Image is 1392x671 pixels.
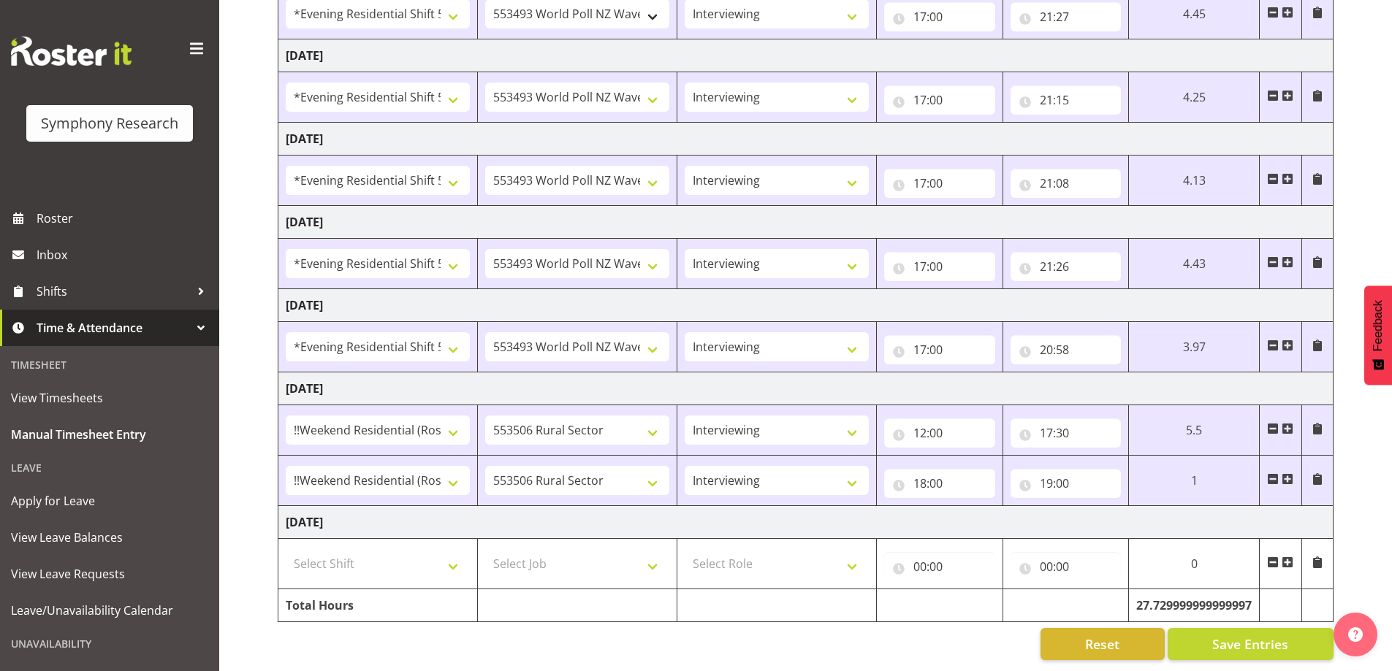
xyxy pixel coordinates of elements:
span: View Timesheets [11,387,208,409]
a: Apply for Leave [4,483,216,519]
input: Click to select... [1011,169,1122,198]
td: 5.5 [1129,405,1260,456]
span: Time & Attendance [37,317,190,339]
button: Reset [1041,628,1165,660]
input: Click to select... [1011,85,1122,115]
span: Reset [1085,634,1119,653]
div: Leave [4,453,216,483]
td: Total Hours [278,589,478,622]
input: Click to select... [1011,252,1122,281]
td: [DATE] [278,506,1334,539]
input: Click to select... [1011,2,1122,31]
td: [DATE] [278,123,1334,156]
a: View Timesheets [4,380,216,416]
span: View Leave Requests [11,563,208,585]
a: View Leave Requests [4,556,216,592]
input: Click to select... [884,335,995,364]
span: Save Entries [1212,634,1288,653]
a: Manual Timesheet Entry [4,416,216,453]
img: Rosterit website logo [11,37,132,66]
td: [DATE] [278,289,1334,322]
a: Leave/Unavailability Calendar [4,592,216,629]
td: [DATE] [278,39,1334,72]
span: Manual Timesheet Entry [11,423,208,445]
td: 27.729999999999997 [1129,589,1260,622]
td: 4.25 [1129,72,1260,123]
input: Click to select... [884,169,995,198]
input: Click to select... [1011,469,1122,498]
td: 4.13 [1129,156,1260,206]
span: Roster [37,207,212,229]
input: Click to select... [884,85,995,115]
button: Feedback - Show survey [1364,285,1392,385]
input: Click to select... [884,252,995,281]
input: Click to select... [1011,335,1122,364]
input: Click to select... [884,2,995,31]
td: 0 [1129,539,1260,589]
span: Feedback [1372,300,1385,351]
div: Symphony Research [41,112,178,134]
div: Unavailability [4,629,216,659]
span: Inbox [37,244,212,266]
td: 1 [1129,456,1260,506]
span: Shifts [37,280,190,302]
input: Click to select... [884,418,995,448]
button: Save Entries [1168,628,1334,660]
input: Click to select... [884,552,995,581]
img: help-xxl-2.png [1348,627,1363,642]
input: Click to select... [1011,418,1122,448]
td: [DATE] [278,372,1334,405]
td: 3.97 [1129,322,1260,372]
td: 4.43 [1129,239,1260,289]
span: View Leave Balances [11,526,208,548]
div: Timesheet [4,350,216,380]
td: [DATE] [278,206,1334,239]
input: Click to select... [884,469,995,498]
input: Click to select... [1011,552,1122,581]
span: Apply for Leave [11,490,208,512]
a: View Leave Balances [4,519,216,556]
span: Leave/Unavailability Calendar [11,599,208,621]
